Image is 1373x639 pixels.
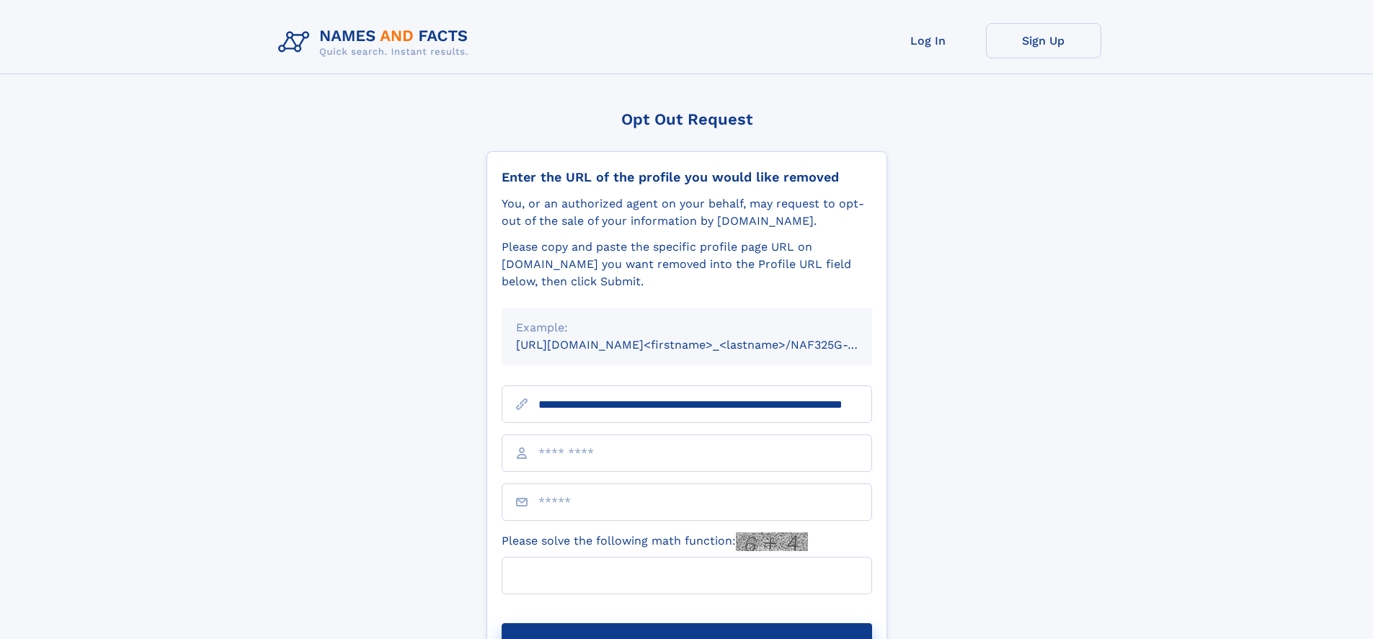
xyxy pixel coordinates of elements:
div: You, or an authorized agent on your behalf, may request to opt-out of the sale of your informatio... [502,195,872,230]
small: [URL][DOMAIN_NAME]<firstname>_<lastname>/NAF325G-xxxxxxxx [516,338,899,352]
label: Please solve the following math function: [502,532,808,551]
div: Opt Out Request [486,110,887,128]
div: Enter the URL of the profile you would like removed [502,169,872,185]
div: Example: [516,319,858,336]
img: Logo Names and Facts [272,23,480,62]
div: Please copy and paste the specific profile page URL on [DOMAIN_NAME] you want removed into the Pr... [502,238,872,290]
a: Log In [871,23,986,58]
a: Sign Up [986,23,1101,58]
